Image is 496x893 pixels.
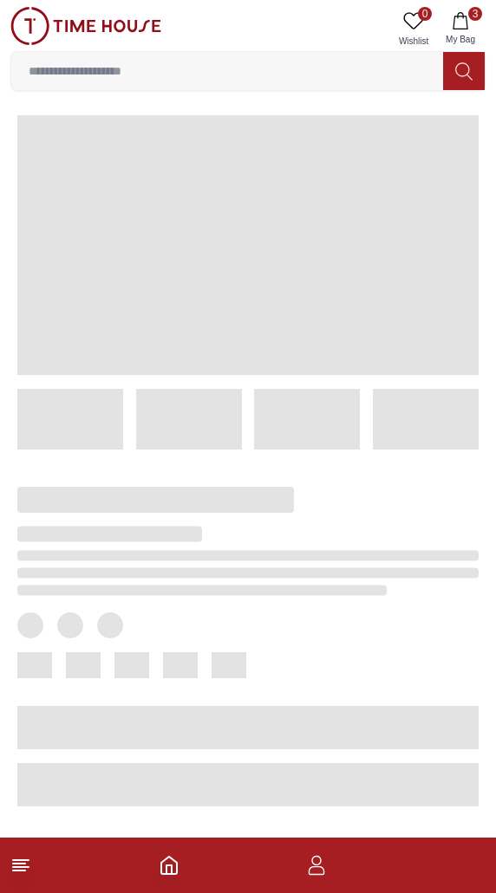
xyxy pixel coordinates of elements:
[439,33,482,46] span: My Bag
[468,7,482,21] span: 3
[392,7,435,51] a: 0Wishlist
[10,7,161,45] img: ...
[435,7,486,51] button: 3My Bag
[392,35,435,48] span: Wishlist
[418,7,432,21] span: 0
[159,855,179,876] a: Home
